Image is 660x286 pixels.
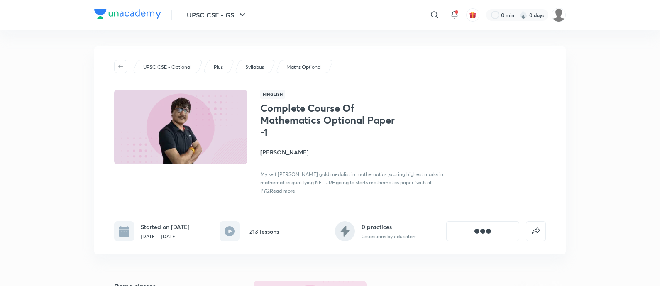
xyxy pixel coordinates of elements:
h6: 213 lessons [249,227,279,236]
p: [DATE] - [DATE] [141,233,190,240]
p: Plus [214,64,223,71]
button: [object Object] [446,221,519,241]
img: streak [519,11,528,19]
p: UPSC CSE - Optional [143,64,191,71]
span: My self [PERSON_NAME] gold medalist in mathematics ,scoring highest marks in mathematics qualifyi... [260,171,443,194]
h6: Started on [DATE] [141,222,190,231]
p: Syllabus [245,64,264,71]
a: Syllabus [244,64,266,71]
img: Thumbnail [113,89,248,165]
a: UPSC CSE - Optional [142,64,193,71]
button: UPSC CSE - GS [182,7,252,23]
img: avatar [469,11,477,19]
h1: Complete Course Of Mathematics Optional Paper -1 [260,102,396,138]
h4: [PERSON_NAME] [260,148,446,156]
img: Company Logo [94,9,161,19]
a: Company Logo [94,9,161,21]
h6: 0 practices [362,222,416,231]
a: Maths Optional [285,64,323,71]
img: Piali K [552,8,566,22]
p: Maths Optional [286,64,322,71]
span: Hinglish [260,90,285,99]
span: Read more [270,187,295,194]
a: Plus [213,64,225,71]
p: 0 questions by educators [362,233,416,240]
button: avatar [466,8,479,22]
button: false [526,221,546,241]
